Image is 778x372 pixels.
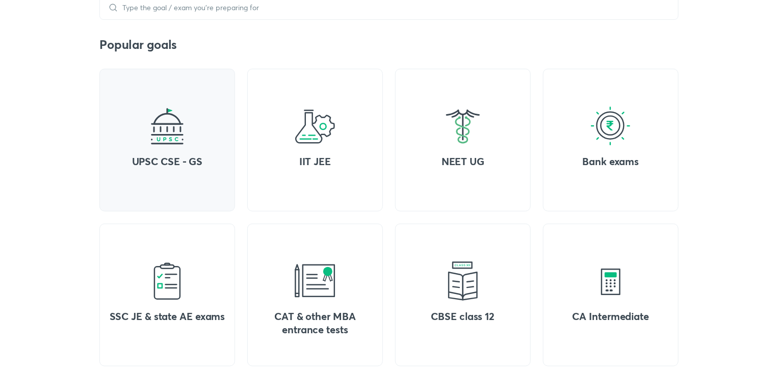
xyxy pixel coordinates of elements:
[108,310,227,323] h4: SSC JE & state AE exams
[99,36,679,52] h3: Popular goals
[295,106,335,147] img: goal-icon
[403,155,523,168] h4: NEET UG
[403,310,523,323] h4: CBSE class 12
[551,310,670,323] h4: CA Intermediate
[118,4,670,12] input: Type the goal / exam you’re preparing for
[443,261,483,302] img: goal-icon
[255,310,375,336] h4: CAT & other MBA entrance tests
[108,155,227,168] h4: UPSC CSE - GS
[147,261,188,302] img: goal-icon
[147,106,188,147] img: goal-icon
[295,261,335,302] img: goal-icon
[551,155,670,168] h4: Bank exams
[590,106,631,147] img: goal-icon
[255,155,375,168] h4: IIT JEE
[443,106,483,147] img: goal-icon
[590,261,631,302] img: goal-icon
